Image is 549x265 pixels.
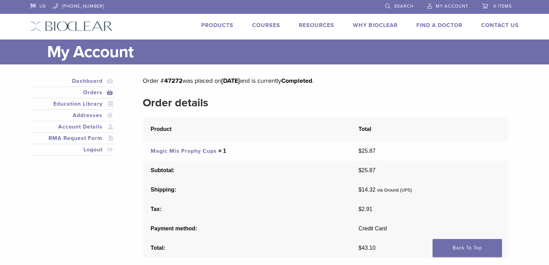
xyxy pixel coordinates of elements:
[281,77,312,85] mark: Completed
[32,88,114,97] a: Orders
[143,180,351,200] th: Shipping:
[32,123,114,131] a: Account Details
[143,117,351,141] th: Product
[353,22,398,29] a: Why Bioclear
[299,22,334,29] a: Resources
[47,39,519,64] h1: My Account
[351,219,508,238] td: Credit Card
[394,3,414,9] span: Search
[201,22,233,29] a: Products
[32,100,114,108] a: Education Library
[416,22,462,29] a: Find A Doctor
[358,148,362,154] span: $
[164,77,183,85] mark: 47272
[252,22,280,29] a: Courses
[377,187,412,193] small: via Ground (UPS)
[143,95,508,111] h2: Order details
[221,77,240,85] mark: [DATE]
[358,245,375,251] span: 43.10
[30,21,113,31] img: Bioclear
[358,187,362,193] span: $
[143,161,351,180] th: Subtotal:
[151,148,217,154] a: Magic Mix Prophy Cups
[143,200,351,219] th: Tax:
[32,111,114,120] a: Addresses
[481,22,519,29] a: Contact Us
[358,148,375,154] bdi: 25.87
[493,3,512,9] span: 0 items
[32,134,114,142] a: RMA Request Form
[218,148,226,154] strong: × 1
[143,219,351,238] th: Payment method:
[30,76,115,164] nav: Account pages
[143,76,508,86] p: Order # was placed on and is currently .
[358,167,375,173] span: 25.87
[358,206,372,212] span: 2.91
[351,117,508,141] th: Total
[436,3,468,9] span: My Account
[358,206,362,212] span: $
[143,238,351,258] th: Total:
[358,167,362,173] span: $
[358,187,375,193] span: 14.32
[32,145,114,154] a: Logout
[433,239,502,257] a: Back To Top
[32,77,114,85] a: Dashboard
[358,245,362,251] span: $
